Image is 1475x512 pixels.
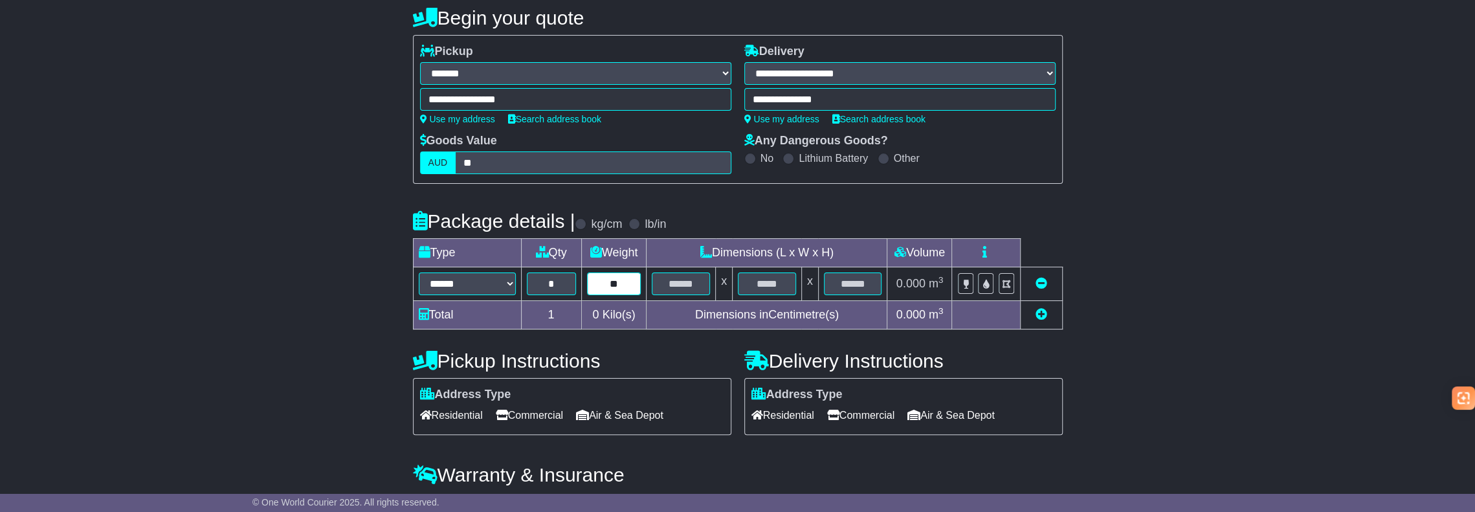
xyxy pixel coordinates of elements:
span: m [929,308,944,321]
sup: 3 [938,306,944,316]
h4: Package details | [413,210,575,232]
label: Any Dangerous Goods? [744,134,888,148]
h4: Delivery Instructions [744,350,1063,372]
td: x [801,267,818,301]
td: Dimensions in Centimetre(s) [647,301,887,329]
a: Remove this item [1036,277,1047,290]
h4: Pickup Instructions [413,350,731,372]
span: m [929,277,944,290]
label: Address Type [420,388,511,402]
div: All our quotes include a $ FreightSafe warranty. [413,492,1063,506]
td: Type [413,239,521,267]
td: Dimensions (L x W x H) [647,239,887,267]
span: 0 [592,308,599,321]
td: Qty [521,239,581,267]
label: kg/cm [591,217,622,232]
td: Kilo(s) [581,301,647,329]
span: 0.000 [896,308,926,321]
label: lb/in [645,217,666,232]
a: Search address book [832,114,926,124]
td: x [716,267,733,301]
label: Goods Value [420,134,497,148]
span: 0.000 [896,277,926,290]
label: Pickup [420,45,473,59]
label: No [760,152,773,164]
span: 250 [544,492,563,505]
sup: 3 [938,275,944,285]
span: Residential [420,405,483,425]
span: © One World Courier 2025. All rights reserved. [252,497,439,507]
td: 1 [521,301,581,329]
td: Volume [887,239,952,267]
h4: Warranty & Insurance [413,464,1063,485]
label: Other [894,152,920,164]
label: AUD [420,151,456,174]
a: Use my address [420,114,495,124]
span: Commercial [496,405,563,425]
td: Weight [581,239,647,267]
a: Use my address [744,114,819,124]
span: Residential [751,405,814,425]
h4: Begin your quote [413,7,1063,28]
label: Address Type [751,388,843,402]
label: Lithium Battery [799,152,868,164]
a: Add new item [1036,308,1047,321]
label: Delivery [744,45,804,59]
span: Commercial [827,405,894,425]
span: Air & Sea Depot [907,405,995,425]
a: Search address book [508,114,601,124]
span: Air & Sea Depot [576,405,663,425]
td: Total [413,301,521,329]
